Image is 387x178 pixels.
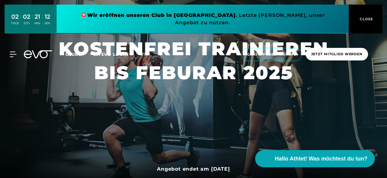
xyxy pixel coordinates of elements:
span: Clubs [65,52,82,57]
div: 12 [44,12,50,21]
button: Hallo Athlet! Was möchtest du tun? [255,150,375,167]
div: 02 [23,12,30,21]
span: en [141,52,147,57]
div: STD [23,21,30,25]
a: MYEVO LOGIN [94,52,128,57]
span: Hallo Athlet! Was möchtest du tun? [275,155,367,163]
a: Jetzt Mitglied werden [304,48,370,61]
span: Jetzt Mitglied werden [311,52,363,57]
div: MIN [34,21,40,25]
em: Angebot endet am [DATE] [157,166,230,172]
a: Clubs [65,51,94,57]
div: TAGE [11,21,19,25]
div: 21 [34,12,40,21]
div: SEK [44,21,50,25]
div: : [32,13,33,29]
div: 02 [11,12,19,21]
button: CLOSE [349,5,382,33]
a: en [141,51,155,58]
div: : [42,13,43,29]
span: Gratis Probetraining [247,52,296,57]
a: Gratis Probetraining [240,48,304,61]
span: CLOSE [358,16,373,22]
